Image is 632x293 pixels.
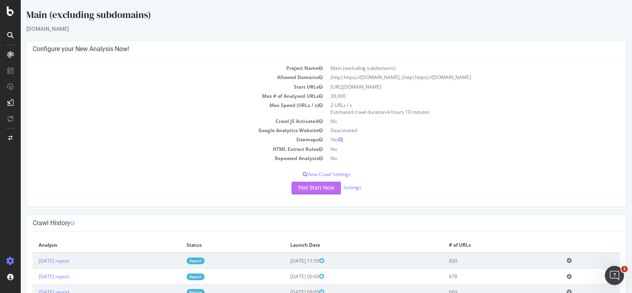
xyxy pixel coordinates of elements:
td: 678 [422,269,540,284]
h4: Crawl History [12,219,599,227]
td: Start URLs [12,82,306,91]
div: [DOMAIN_NAME] [6,25,606,33]
td: HTML Extract Rules [12,145,306,154]
th: Launch Date [264,238,423,253]
a: Report [166,273,184,280]
td: No [306,145,600,154]
td: (http|https)://[DOMAIN_NAME], (http|https)://[DOMAIN_NAME] [306,73,600,82]
td: Crawl JS Activated [12,117,306,126]
td: 830 [422,253,540,269]
span: 1 [621,266,628,272]
a: [DATE] report [18,273,49,280]
button: Yes! Start Now [271,182,320,194]
td: Google Analytics Website [12,126,306,135]
div: Main (excluding subdomains) [6,8,606,25]
td: Project Name [12,63,306,73]
td: Allowed Domains [12,73,306,82]
span: [DATE] 00:00 [270,273,303,280]
td: 2 URLs / s Estimated crawl duration: [306,101,600,117]
p: View Crawl Settings [12,171,599,178]
td: Deactivated [306,126,600,135]
a: Settings [323,184,341,191]
td: Main (excluding subdomains) [306,63,600,73]
span: 4 hours 10 minutes [366,109,409,115]
td: No [306,117,600,126]
h4: Configure your New Analysis Now! [12,45,599,53]
td: 30,000 [306,91,600,101]
a: Report [166,257,184,264]
th: Analysis [12,238,160,253]
th: # of URLs [422,238,540,253]
td: Max # of Analysed URLs [12,91,306,101]
iframe: Intercom live chat [605,266,624,285]
td: No [306,154,600,163]
a: [DATE] report [18,257,49,264]
td: Max Speed (URLs / s) [12,101,306,117]
td: Yes [306,135,600,144]
th: Status [160,238,264,253]
td: Sitemaps [12,135,306,144]
span: [DATE] 11:55 [270,257,303,264]
td: [URL][DOMAIN_NAME] [306,82,600,91]
td: Repeated Analysis [12,154,306,163]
